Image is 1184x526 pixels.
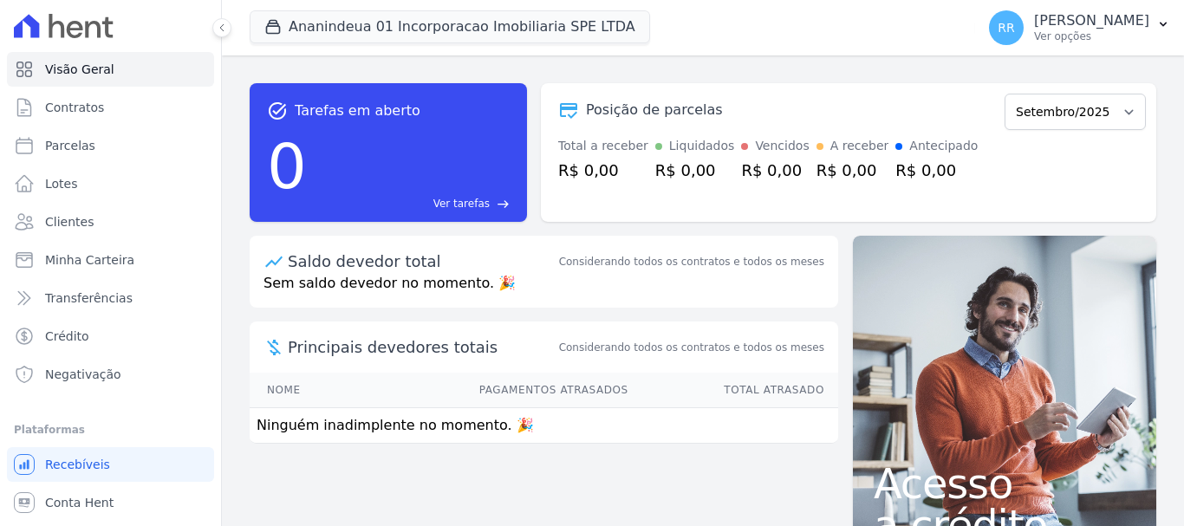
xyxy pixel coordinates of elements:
div: R$ 0,00 [558,159,648,182]
a: Lotes [7,166,214,201]
p: [PERSON_NAME] [1034,12,1149,29]
span: task_alt [267,101,288,121]
a: Visão Geral [7,52,214,87]
div: Liquidados [669,137,735,155]
th: Total Atrasado [629,373,838,408]
div: R$ 0,00 [895,159,978,182]
a: Recebíveis [7,447,214,482]
a: Minha Carteira [7,243,214,277]
span: Conta Hent [45,494,114,511]
div: R$ 0,00 [816,159,889,182]
div: A receber [830,137,889,155]
span: Acesso [874,463,1135,504]
a: Negativação [7,357,214,392]
span: Principais devedores totais [288,335,556,359]
a: Ver tarefas east [314,196,510,211]
th: Pagamentos Atrasados [355,373,628,408]
div: 0 [267,121,307,211]
div: Vencidos [755,137,809,155]
span: east [497,198,510,211]
div: Plataformas [14,419,207,440]
th: Nome [250,373,355,408]
span: Minha Carteira [45,251,134,269]
span: Parcelas [45,137,95,154]
div: R$ 0,00 [741,159,809,182]
span: Contratos [45,99,104,116]
button: Ananindeua 01 Incorporacao Imobiliaria SPE LTDA [250,10,650,43]
p: Sem saldo devedor no momento. 🎉 [250,273,838,308]
span: Lotes [45,175,78,192]
a: Parcelas [7,128,214,163]
span: Clientes [45,213,94,231]
a: Contratos [7,90,214,125]
span: RR [998,22,1014,34]
span: Visão Geral [45,61,114,78]
span: Considerando todos os contratos e todos os meses [559,340,824,355]
span: Crédito [45,328,89,345]
div: Total a receber [558,137,648,155]
a: Conta Hent [7,485,214,520]
a: Crédito [7,319,214,354]
div: Saldo devedor total [288,250,556,273]
span: Negativação [45,366,121,383]
div: R$ 0,00 [655,159,735,182]
div: Considerando todos os contratos e todos os meses [559,254,824,269]
span: Transferências [45,289,133,307]
td: Ninguém inadimplente no momento. 🎉 [250,408,838,444]
span: Recebíveis [45,456,110,473]
div: Posição de parcelas [586,100,723,120]
a: Clientes [7,205,214,239]
button: RR [PERSON_NAME] Ver opções [975,3,1184,52]
a: Transferências [7,281,214,315]
span: Ver tarefas [433,196,490,211]
span: Tarefas em aberto [295,101,420,121]
div: Antecipado [909,137,978,155]
p: Ver opções [1034,29,1149,43]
